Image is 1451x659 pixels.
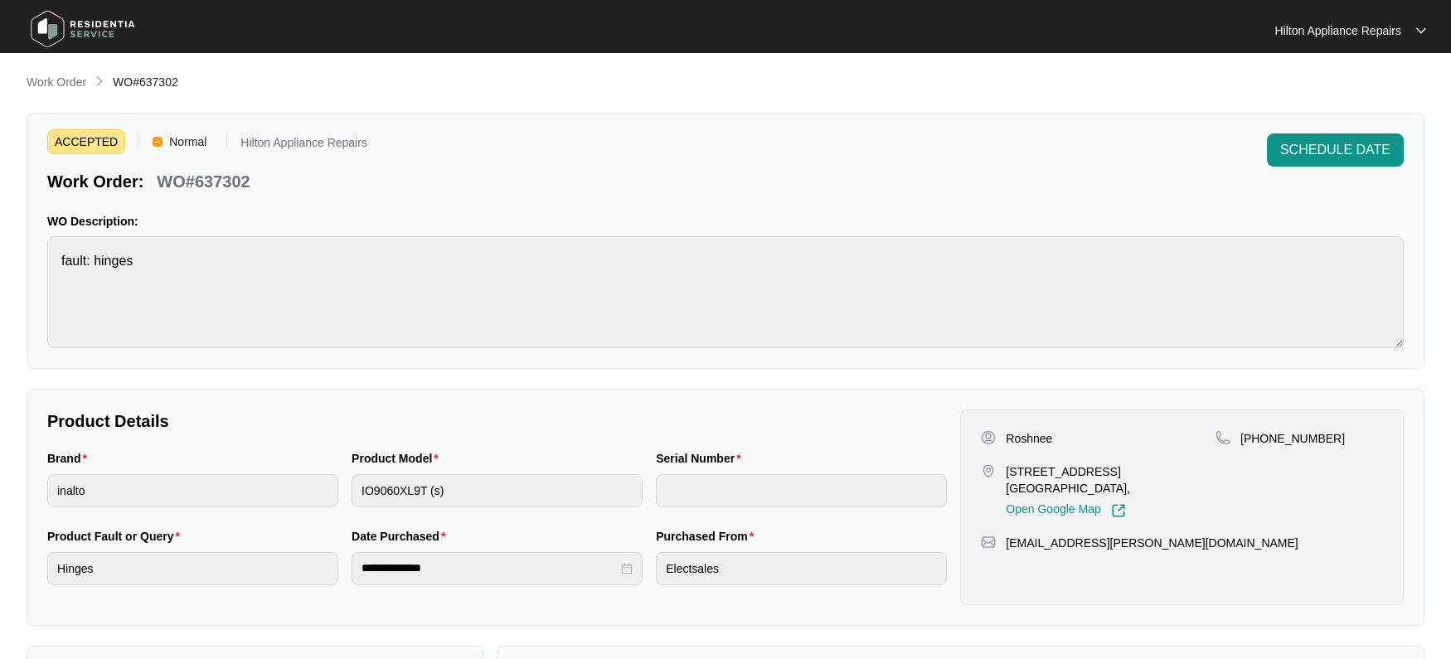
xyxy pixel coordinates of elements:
img: Vercel Logo [153,137,163,147]
span: ACCEPTED [47,129,125,154]
label: Product Fault or Query [47,528,187,545]
span: SCHEDULE DATE [1280,140,1390,160]
label: Serial Number [656,450,747,467]
span: Normal [163,129,213,154]
img: user-pin [981,430,996,445]
input: Serial Number [656,474,947,507]
input: Brand [47,474,338,507]
label: Purchased From [656,528,760,545]
a: Work Order [23,74,90,92]
p: Hilton Appliance Repairs [240,137,367,154]
input: Product Model [352,474,643,507]
textarea: fault: hinges [47,236,1404,348]
p: WO#637302 [157,170,250,193]
input: Product Fault or Query [47,552,338,585]
img: residentia service logo [25,4,141,54]
p: WO Description: [47,213,1404,230]
p: Product Details [47,409,947,433]
p: Work Order: [47,170,143,193]
span: WO#637302 [113,75,178,89]
img: chevron-right [93,75,106,88]
input: Date Purchased [362,560,618,577]
p: [EMAIL_ADDRESS][PERSON_NAME][DOMAIN_NAME] [1006,535,1298,551]
input: Purchased From [656,552,947,585]
img: Link-External [1111,503,1126,518]
p: [PHONE_NUMBER] [1240,430,1345,447]
label: Date Purchased [352,528,452,545]
img: map-pin [981,463,996,478]
label: Product Model [352,450,445,467]
button: SCHEDULE DATE [1267,133,1404,167]
img: dropdown arrow [1416,27,1426,35]
a: Open Google Map [1006,503,1125,518]
p: Hilton Appliance Repairs [1274,22,1401,39]
img: map-pin [1216,430,1230,445]
p: Work Order [27,74,86,90]
p: Roshnee [1006,430,1052,447]
label: Brand [47,450,94,467]
img: map-pin [981,535,996,550]
p: [STREET_ADDRESS] [GEOGRAPHIC_DATA], [1006,463,1216,497]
